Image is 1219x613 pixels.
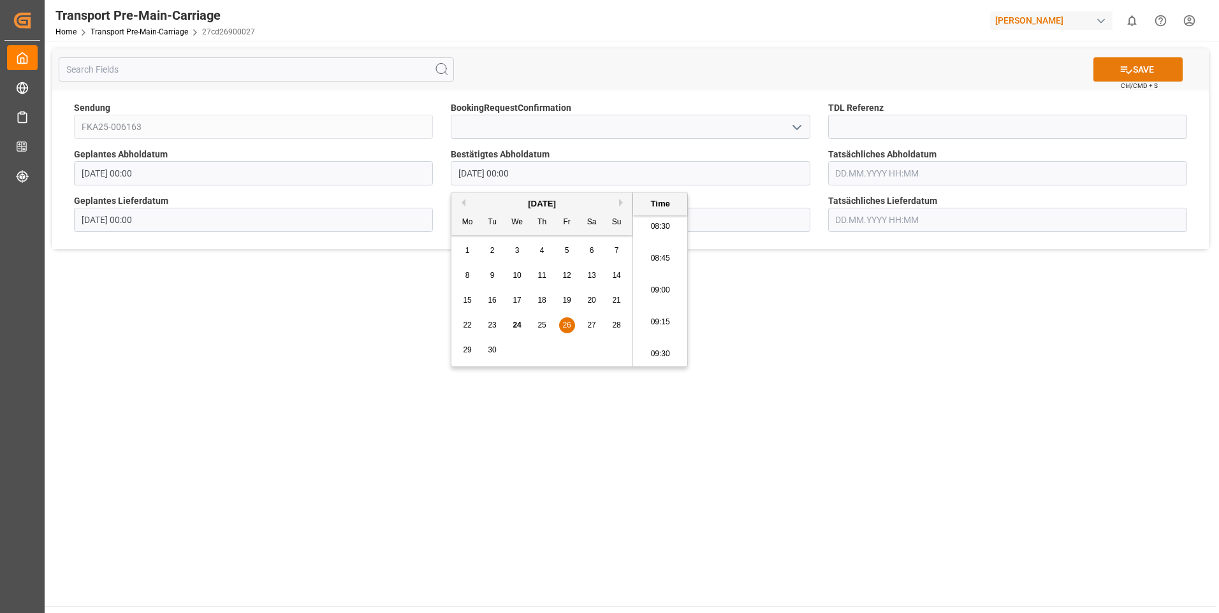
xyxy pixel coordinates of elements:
div: Fr [559,215,575,231]
span: 16 [488,296,496,305]
input: DD.MM.YYYY HH:MM [828,208,1187,232]
button: SAVE [1093,57,1183,82]
span: 6 [590,246,594,255]
span: 26 [562,321,571,329]
input: DD.MM.YYYY HH:MM [828,161,1187,185]
div: Choose Thursday, September 25th, 2025 [534,317,550,333]
span: Tatsächliches Abholdatum [828,148,937,161]
div: Mo [460,215,476,231]
div: Th [534,215,550,231]
div: Sa [584,215,600,231]
li: 08:45 [633,243,687,275]
li: 09:15 [633,306,687,338]
button: show 0 new notifications [1118,6,1146,35]
div: Choose Wednesday, September 3rd, 2025 [509,243,525,259]
button: Previous Month [458,199,465,206]
div: Choose Friday, September 12th, 2025 [559,268,575,284]
span: 22 [463,321,471,329]
div: Choose Tuesday, September 23rd, 2025 [485,317,500,333]
div: Choose Friday, September 26th, 2025 [559,317,575,333]
span: 9 [490,271,495,280]
div: Choose Saturday, September 20th, 2025 [584,292,600,308]
span: Geplantes Abholdatum [74,148,168,161]
span: 28 [612,321,620,329]
span: 19 [562,296,571,305]
span: BookingRequestConfirmation [451,101,571,115]
div: Time [636,198,684,210]
div: Transport Pre-Main-Carriage [55,6,255,25]
span: 23 [488,321,496,329]
div: Choose Saturday, September 13th, 2025 [584,268,600,284]
span: Sendung [74,101,110,115]
div: [PERSON_NAME] [990,11,1113,30]
div: Choose Monday, September 1st, 2025 [460,243,476,259]
span: 13 [587,271,595,280]
div: Choose Saturday, September 6th, 2025 [584,243,600,259]
span: 10 [513,271,521,280]
div: Choose Tuesday, September 9th, 2025 [485,268,500,284]
span: 30 [488,345,496,354]
span: 1 [465,246,470,255]
span: 11 [537,271,546,280]
span: 27 [587,321,595,329]
div: Tu [485,215,500,231]
span: 24 [513,321,521,329]
li: 09:00 [633,275,687,306]
span: 15 [463,296,471,305]
div: Choose Sunday, September 7th, 2025 [609,243,625,259]
div: Choose Saturday, September 27th, 2025 [584,317,600,333]
span: 14 [612,271,620,280]
a: Home [55,27,77,36]
div: month 2025-09 [455,238,629,363]
li: 09:30 [633,338,687,370]
div: Choose Wednesday, September 24th, 2025 [509,317,525,333]
div: We [509,215,525,231]
input: Search Fields [59,57,454,82]
button: open menu [786,117,805,137]
div: Choose Sunday, September 14th, 2025 [609,268,625,284]
span: 3 [515,246,520,255]
span: Bestätigtes Abholdatum [451,148,550,161]
div: Choose Monday, September 29th, 2025 [460,342,476,358]
div: Choose Sunday, September 21st, 2025 [609,292,625,308]
button: Next Month [619,199,627,206]
span: 20 [587,296,595,305]
div: Choose Friday, September 19th, 2025 [559,292,575,308]
span: 18 [537,296,546,305]
span: 7 [615,246,619,255]
div: [DATE] [451,198,632,210]
span: 4 [540,246,544,255]
span: 5 [565,246,569,255]
span: 21 [612,296,620,305]
div: Choose Thursday, September 4th, 2025 [534,243,550,259]
div: Choose Tuesday, September 16th, 2025 [485,292,500,308]
span: 8 [465,271,470,280]
input: DD.MM.YYYY HH:MM [74,208,433,232]
input: DD.MM.YYYY HH:MM [451,161,810,185]
span: Tatsächliches Lieferdatum [828,194,937,208]
input: DD.MM.YYYY HH:MM [74,161,433,185]
div: Choose Thursday, September 11th, 2025 [534,268,550,284]
div: Choose Sunday, September 28th, 2025 [609,317,625,333]
button: Help Center [1146,6,1175,35]
span: 2 [490,246,495,255]
li: 08:30 [633,211,687,243]
span: 29 [463,345,471,354]
a: Transport Pre-Main-Carriage [91,27,188,36]
div: Choose Tuesday, September 2nd, 2025 [485,243,500,259]
span: 17 [513,296,521,305]
div: Choose Wednesday, September 17th, 2025 [509,292,525,308]
span: TDL Referenz [828,101,884,115]
div: Su [609,215,625,231]
span: 25 [537,321,546,329]
div: Choose Monday, September 22nd, 2025 [460,317,476,333]
div: Choose Friday, September 5th, 2025 [559,243,575,259]
div: Choose Monday, September 15th, 2025 [460,292,476,308]
span: Ctrl/CMD + S [1121,81,1158,90]
span: Geplantes Lieferdatum [74,194,168,208]
div: Choose Wednesday, September 10th, 2025 [509,268,525,284]
div: Choose Thursday, September 18th, 2025 [534,292,550,308]
button: [PERSON_NAME] [990,8,1118,32]
span: 12 [562,271,571,280]
div: Choose Monday, September 8th, 2025 [460,268,476,284]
